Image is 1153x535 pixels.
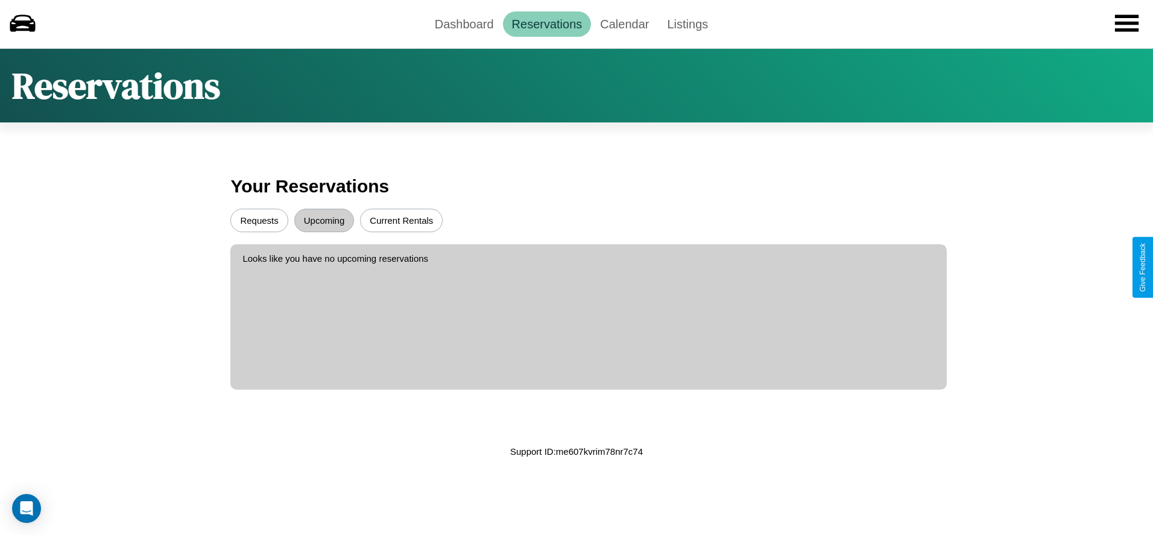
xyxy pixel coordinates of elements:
p: Support ID: me607kvrim78nr7c74 [510,443,643,460]
p: Looks like you have no upcoming reservations [242,250,934,267]
button: Current Rentals [360,209,443,232]
div: Give Feedback [1139,243,1147,292]
a: Listings [658,11,717,37]
div: Open Intercom Messenger [12,494,41,523]
h3: Your Reservations [230,170,922,203]
button: Requests [230,209,288,232]
a: Calendar [591,11,658,37]
h1: Reservations [12,61,220,110]
a: Dashboard [426,11,503,37]
button: Upcoming [294,209,355,232]
a: Reservations [503,11,592,37]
